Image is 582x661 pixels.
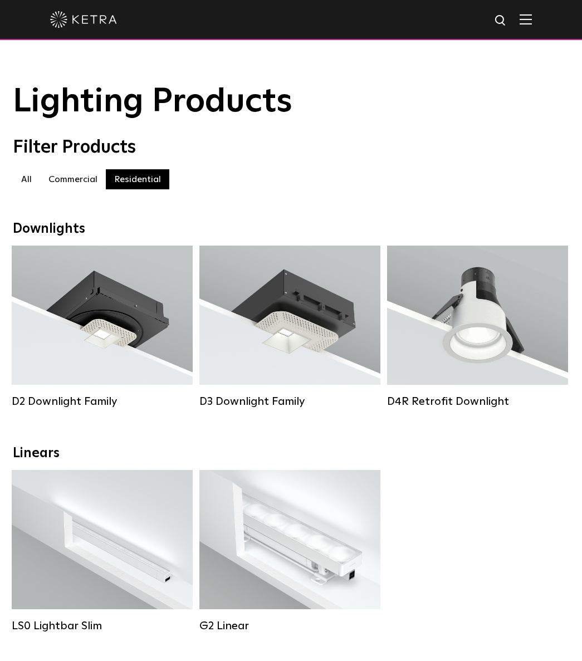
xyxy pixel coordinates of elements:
[199,470,380,633] a: G2 Linear Lumen Output:400 / 700 / 1000Colors:WhiteBeam Angles:Flood / [GEOGRAPHIC_DATA] / Narrow...
[387,395,568,408] div: D4R Retrofit Downlight
[12,619,193,633] div: LS0 Lightbar Slim
[13,221,570,237] div: Downlights
[387,246,568,408] a: D4R Retrofit Downlight Lumen Output:800Colors:White / BlackBeam Angles:15° / 25° / 40° / 60°Watta...
[13,445,570,462] div: Linears
[106,169,169,189] label: Residential
[40,169,106,189] label: Commercial
[13,169,40,189] label: All
[12,246,193,408] a: D2 Downlight Family Lumen Output:1200Colors:White / Black / Gloss Black / Silver / Bronze / Silve...
[50,11,117,28] img: ketra-logo-2019-white
[520,14,532,25] img: Hamburger%20Nav.svg
[13,85,292,119] span: Lighting Products
[199,395,380,408] div: D3 Downlight Family
[13,137,570,158] div: Filter Products
[494,14,508,28] img: search icon
[199,246,380,408] a: D3 Downlight Family Lumen Output:700 / 900 / 1100Colors:White / Black / Silver / Bronze / Paintab...
[12,395,193,408] div: D2 Downlight Family
[199,619,380,633] div: G2 Linear
[12,470,193,633] a: LS0 Lightbar Slim Lumen Output:200 / 350Colors:White / BlackControl:X96 Controller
